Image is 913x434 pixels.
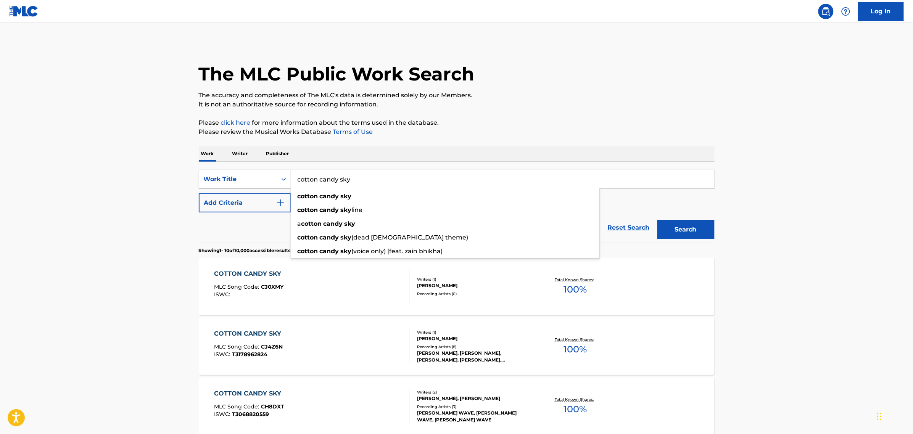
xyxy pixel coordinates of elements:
img: MLC Logo [9,6,39,17]
span: MLC Song Code : [214,403,261,410]
a: COTTON CANDY SKYMLC Song Code:CJ0XMYISWC:Writers (1)[PERSON_NAME]Recording Artists (0)Total Known... [199,258,715,315]
span: (dead [DEMOGRAPHIC_DATA] theme) [352,234,469,241]
span: ISWC : [214,291,232,298]
div: Help [838,4,853,19]
p: Work [199,146,216,162]
a: Public Search [818,4,834,19]
div: Drag [877,405,882,428]
div: [PERSON_NAME], [PERSON_NAME] [417,395,533,402]
div: Work Title [204,175,272,184]
strong: candy [324,220,343,227]
a: Log In [858,2,904,21]
strong: candy [320,248,339,255]
strong: cotton [301,220,322,227]
span: CJ0XMY [261,283,283,290]
p: Total Known Shares: [555,277,596,283]
h1: The MLC Public Work Search [199,63,475,85]
p: Publisher [264,146,291,162]
span: CH8DXT [261,403,284,410]
a: click here [221,119,251,126]
strong: cotton [298,234,318,241]
span: line [352,206,363,214]
strong: sky [341,206,352,214]
p: Total Known Shares: [555,337,596,342]
span: a [298,220,301,227]
span: CJ4Z6N [261,343,283,350]
p: Please review the Musical Works Database [199,127,715,137]
strong: sky [341,248,352,255]
span: 100 % [564,342,587,356]
span: ISWC : [214,411,232,418]
div: [PERSON_NAME], [PERSON_NAME], [PERSON_NAME], [PERSON_NAME], [PERSON_NAME] [417,350,533,363]
div: Recording Artists ( 0 ) [417,291,533,297]
a: Terms of Use [332,128,373,135]
div: Writers ( 1 ) [417,276,533,282]
div: [PERSON_NAME] WAVE, [PERSON_NAME] WAVE, [PERSON_NAME] WAVE [417,410,533,423]
div: [PERSON_NAME] [417,282,533,289]
p: It is not an authoritative source for recording information. [199,100,715,109]
button: Search [657,220,715,239]
div: Writers ( 1 ) [417,330,533,335]
strong: cotton [298,248,318,255]
strong: candy [320,193,339,200]
div: COTTON CANDY SKY [214,329,285,338]
span: MLC Song Code : [214,343,261,350]
span: T3068820559 [232,411,269,418]
strong: sky [341,234,352,241]
span: 100 % [564,402,587,416]
span: 100 % [564,283,587,296]
span: MLC Song Code : [214,283,261,290]
strong: candy [320,234,339,241]
p: Please for more information about the terms used in the database. [199,118,715,127]
form: Search Form [199,170,715,243]
strong: cotton [298,206,318,214]
iframe: Chat Widget [875,397,913,434]
button: Add Criteria [199,193,291,212]
p: Writer [230,146,250,162]
img: 9d2ae6d4665cec9f34b9.svg [276,198,285,207]
p: Total Known Shares: [555,397,596,402]
div: Writers ( 2 ) [417,389,533,395]
span: ISWC : [214,351,232,358]
span: (voice only) [feat. zain bhikha] [352,248,443,255]
img: search [821,7,831,16]
div: COTTON CANDY SKY [214,389,285,398]
strong: cotton [298,193,318,200]
strong: sky [341,193,352,200]
div: Recording Artists ( 3 ) [417,404,533,410]
strong: candy [320,206,339,214]
strong: sky [345,220,356,227]
p: The accuracy and completeness of The MLC's data is determined solely by our Members. [199,91,715,100]
p: Showing 1 - 10 of 10,000 accessible results (Total 85,318 ) [199,247,321,254]
img: help [841,7,850,16]
div: Recording Artists ( 8 ) [417,344,533,350]
a: Reset Search [604,219,654,236]
div: COTTON CANDY SKY [214,269,285,278]
a: COTTON CANDY SKYMLC Song Code:CJ4Z6NISWC:T3178962824Writers (1)[PERSON_NAME]Recording Artists (8)... [199,318,715,375]
span: T3178962824 [232,351,267,358]
div: [PERSON_NAME] [417,335,533,342]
